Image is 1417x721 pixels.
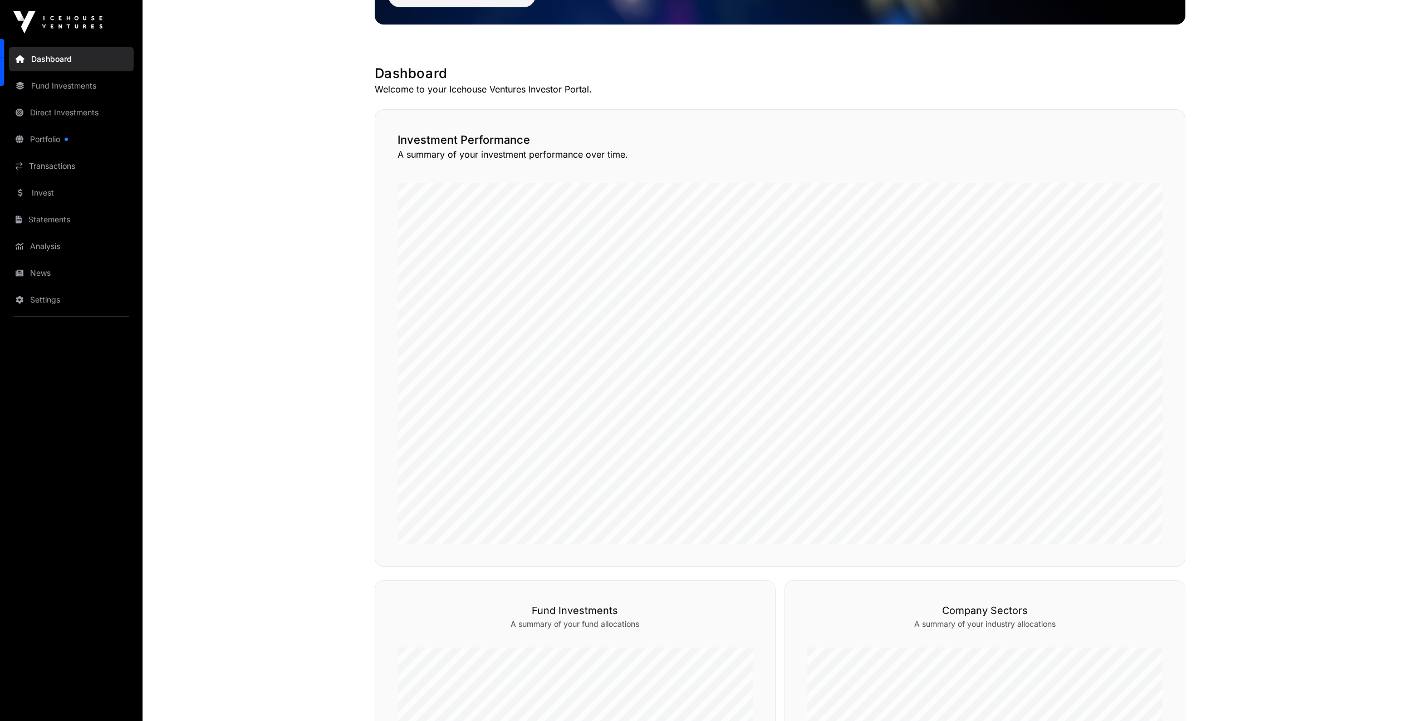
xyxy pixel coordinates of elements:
[9,100,134,125] a: Direct Investments
[9,261,134,285] a: News
[13,11,102,33] img: Icehouse Ventures Logo
[398,618,753,630] p: A summary of your fund allocations
[9,127,134,152] a: Portfolio
[9,234,134,259] a: Analysis
[398,603,753,618] h3: Fund Investments
[9,74,134,98] a: Fund Investments
[9,47,134,71] a: Dashboard
[9,181,134,205] a: Invest
[807,618,1163,630] p: A summary of your industry allocations
[375,65,1185,82] h1: Dashboard
[9,154,134,178] a: Transactions
[807,603,1163,618] h3: Company Sectors
[375,82,1185,96] p: Welcome to your Icehouse Ventures Investor Portal.
[398,148,1163,161] p: A summary of your investment performance over time.
[398,132,1163,148] h2: Investment Performance
[9,207,134,232] a: Statements
[1361,668,1417,721] iframe: Chat Widget
[9,288,134,312] a: Settings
